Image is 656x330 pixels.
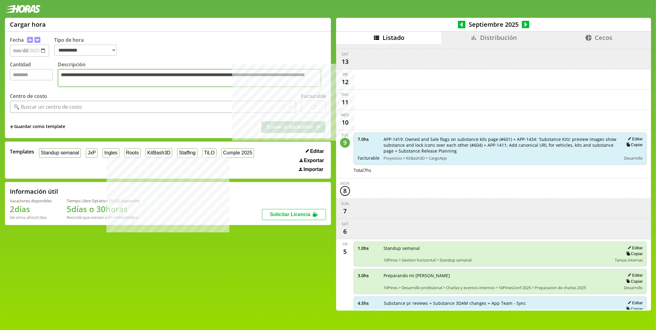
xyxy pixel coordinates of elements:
[67,204,140,215] h1: 5 días o 30 horas
[301,93,326,99] label: Facturable
[626,273,643,278] button: Editar
[270,212,311,217] span: Solicitar Licencia
[340,57,350,67] div: 13
[624,155,643,161] span: Desarrollo
[336,44,651,310] div: scrollable content
[310,149,324,154] span: Editar
[624,306,643,312] button: Copiar
[10,204,52,215] h1: 2 días
[624,285,643,290] span: Desarrollo
[10,93,47,99] label: Centro de costo
[624,279,643,284] button: Copiar
[14,103,82,110] div: 🔍 Buscar un centro de costo
[340,186,350,196] div: 8
[118,215,138,220] b: Diciembre
[626,245,643,250] button: Editar
[5,5,41,13] img: logotipo
[10,148,34,155] span: Templates
[340,227,350,236] div: 6
[340,97,350,107] div: 11
[39,148,81,158] button: Standup semanal
[341,201,349,206] div: Sun
[354,167,647,173] div: Total 7 hs
[341,181,350,186] div: Mon
[54,45,117,56] select: Tipo de hora
[340,118,350,127] div: 10
[10,61,58,88] label: Cantidad
[298,157,326,164] button: Exportar
[595,33,612,42] span: Cecos
[384,136,617,154] span: APP-1419: Owned and Sale flags on substance kits page (#601) + APP-1434: 'Substance Kits' preview...
[58,61,326,88] label: Descripción
[384,285,617,290] span: 10Pines > Desarrollo profesional > Charlas y eventos internos > 10PinesConf 2025 > Preparacion de...
[262,209,326,220] button: Solicitar Licencia
[10,123,14,130] span: +
[86,148,97,158] button: JxP
[343,72,348,77] div: Fri
[67,215,140,220] div: Recordá que vencen a fin de
[341,92,349,97] div: Thu
[626,136,643,142] button: Editar
[358,300,380,306] span: 4.5 hs
[54,37,122,57] label: Tipo de hora
[358,245,379,251] span: 1.0 hs
[358,273,379,278] span: 3.0 hs
[202,148,217,158] button: TiLO
[10,198,52,204] div: Vacaciones disponibles
[358,155,379,161] span: Facturable
[10,37,24,43] label: Fecha
[626,300,643,305] button: Editar
[342,133,349,138] div: Tue
[10,20,46,29] h1: Cargar hora
[624,142,643,147] button: Copiar
[340,206,350,216] div: 7
[342,52,348,57] div: Sat
[10,215,52,220] div: De otros años: 0 días
[67,198,140,204] div: Tiempo Libre Optativo (TiLO) disponible
[102,148,119,158] button: Ingles
[340,247,350,257] div: 5
[384,155,617,161] span: Proyectos > KitBash3D > CargoApp
[145,148,172,158] button: KitBash3D
[304,158,324,163] span: Exportar
[177,148,197,158] button: Staffing
[384,257,610,263] span: 10Pines > Gestion horizontal > Standup semanal
[384,300,617,306] span: Substance pr reviews + Substance 3DAM changes + App Team - Sync
[124,148,141,158] button: Roots
[10,187,58,196] h2: Información útil
[466,20,522,29] span: Septiembre 2025
[304,148,326,154] button: Editar
[358,136,379,142] span: 7.0 hs
[343,242,348,247] div: Fri
[624,251,643,256] button: Copiar
[480,33,517,42] span: Distribución
[340,138,350,148] div: 9
[383,33,404,42] span: Listado
[384,273,617,278] span: Preparando mi [PERSON_NAME]
[341,112,349,118] div: Wed
[615,257,643,263] span: Tareas internas
[221,148,254,158] button: Cumple 2025
[342,221,348,227] div: Sat
[58,69,321,87] textarea: Descripción
[384,245,610,251] span: Standup semanal
[340,77,350,87] div: 12
[304,167,324,172] span: Importar
[10,69,53,80] input: Cantidad
[10,123,65,130] span: +Guardar como template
